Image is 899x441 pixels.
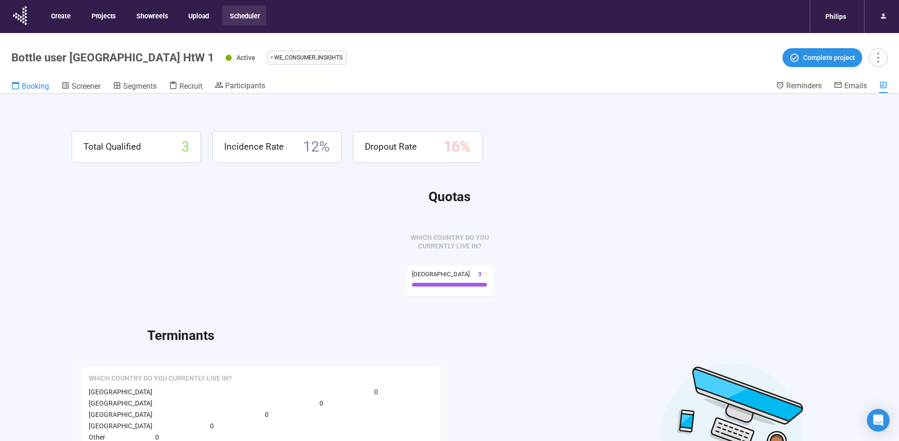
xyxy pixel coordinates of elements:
span: Which country do you currently live in? [89,374,232,383]
span: more [872,51,884,64]
a: Segments [113,81,157,93]
button: more [869,48,888,67]
span: Recruit [179,82,202,91]
button: Upload [181,6,216,25]
button: Showreels [129,6,174,25]
span: Reminders [786,81,822,90]
span: / 2 [481,271,487,278]
a: Participants [215,81,265,92]
span: • WE_CONSUMER_INSIGHTS [271,53,343,62]
div: Open Intercom Messenger [867,409,890,432]
span: 3 [478,271,481,278]
a: Recruit [169,81,202,93]
h1: Bottle user [GEOGRAPHIC_DATA] HtW 1 [11,51,214,64]
button: Create [43,6,77,25]
span: Segments [123,82,157,91]
span: Emails [844,81,867,90]
a: Reminders [776,81,822,92]
span: [GEOGRAPHIC_DATA] [89,399,152,407]
span: 12 % [303,136,330,159]
span: [GEOGRAPHIC_DATA] [89,411,152,418]
span: Other [89,433,105,441]
span: Dropout Rate [365,140,417,154]
span: 3 [181,136,189,159]
span: Participants [225,81,265,90]
div: Philips [820,8,852,25]
h2: Terminants [147,325,827,346]
span: 0 [265,409,269,420]
span: 0 [374,387,378,397]
span: Complete project [803,52,855,63]
a: Booking [11,81,49,93]
span: [GEOGRAPHIC_DATA] [89,422,152,430]
span: 0 [319,398,323,408]
button: Projects [84,6,122,25]
span: Total Qualified [84,140,141,154]
h2: Quotas [72,187,827,207]
span: Incidence Rate [224,140,284,154]
span: Booking [22,82,49,91]
span: [GEOGRAPHIC_DATA] [89,388,152,396]
span: 16 % [444,136,471,159]
button: Complete project [782,48,862,67]
a: Screener [61,81,101,93]
span: 0 [210,421,214,431]
a: Emails [834,81,867,92]
span: Screener [72,82,101,91]
span: [GEOGRAPHIC_DATA] [412,271,470,278]
span: Active [236,54,255,61]
span: Which country do you currently live in? [411,234,489,250]
button: Scheduler [222,6,266,25]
